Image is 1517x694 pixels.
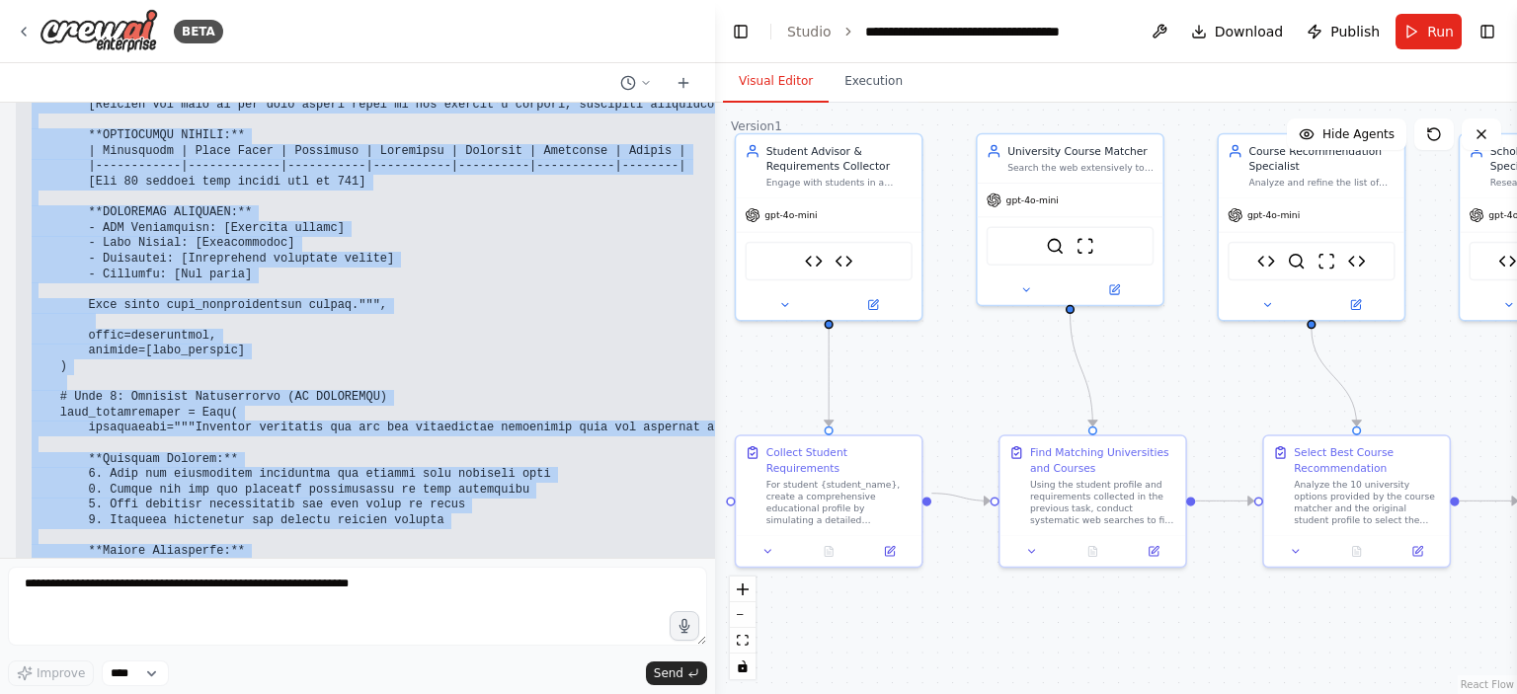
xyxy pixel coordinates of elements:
div: React Flow controls [730,577,756,679]
div: Search the web extensively to find up to 10 universities and courses that match the student's req... [1007,162,1154,174]
img: MongoDB Atlas Data API Tool [1257,252,1275,270]
span: Hide Agents [1322,126,1395,142]
div: University Course MatcherSearch the web extensively to find up to 10 universities and courses tha... [976,133,1164,307]
button: Hide left sidebar [727,18,755,45]
button: Hide Agents [1287,118,1406,150]
img: MongoDB Atlas Data API Tool [1498,252,1516,270]
button: Open in side panel [1313,296,1397,314]
div: Engage with students in a friendly, supportive manner to collect their educational goals, study p... [766,177,913,189]
img: MongoDB Atlas Data API Tool [805,252,823,270]
button: Visual Editor [723,61,829,103]
div: University Course Matcher [1007,143,1154,158]
img: SerperDevTool [1287,252,1305,270]
button: Open in side panel [1072,280,1157,298]
div: Student Advisor & Requirements Collector [766,143,913,174]
button: Publish [1299,14,1388,49]
div: For student {student_name}, create a comprehensive educational profile by simulating a detailed c... [766,478,913,526]
span: gpt-4o-mini [764,209,817,221]
button: Send [646,661,707,685]
button: Improve [8,660,94,686]
span: Send [654,665,683,681]
div: Analyze and refine the list of university courses found by the matcher agent to identify the sing... [1248,177,1395,189]
span: Improve [37,665,85,681]
div: Find Matching Universities and CoursesUsing the student profile and requirements collected in the... [998,434,1187,568]
span: Publish [1330,22,1380,41]
div: Analyze the 10 university options provided by the course matcher and the original student profile... [1294,478,1440,526]
span: gpt-4o-mini [1247,209,1300,221]
div: Student Advisor & Requirements CollectorEngage with students in a friendly, supportive manner to ... [735,133,923,322]
g: Edge from c1474be5-9512-4e76-8098-8074a3faaaf0 to 6cb757ca-b8be-4a44-9908-e15299d8b6e3 [1196,494,1254,508]
g: Edge from 95bc6743-19ce-4d41-988b-f962179ef3d6 to d99dc430-3722-4cb7-82e7-b34115732794 [822,328,837,425]
button: Open in side panel [831,296,916,314]
div: Course Recommendation SpecialistAnalyze and refine the list of university courses found by the ma... [1217,133,1405,322]
img: MongoDB Helper [835,252,852,270]
button: Open in side panel [1392,542,1443,560]
span: Download [1215,22,1284,41]
button: Open in side panel [864,542,916,560]
div: BETA [174,20,223,43]
span: Run [1427,22,1454,41]
div: Collect Student RequirementsFor student {student_name}, create a comprehensive educational profil... [735,434,923,568]
span: gpt-4o-mini [1006,194,1059,206]
img: MongoDB Helper [1347,252,1365,270]
button: Show right sidebar [1474,18,1501,45]
button: Open in side panel [1128,542,1179,560]
div: Course Recommendation Specialist [1248,143,1395,174]
g: Edge from e242a27d-613d-4fb4-b7de-8152e8841b65 to c1474be5-9512-4e76-8098-8074a3faaaf0 [1063,313,1100,426]
button: No output available [797,542,861,560]
button: Execution [829,61,918,103]
button: Download [1183,14,1292,49]
div: Version 1 [731,118,782,134]
button: toggle interactivity [730,654,756,679]
div: Select Best Course RecommendationAnalyze the 10 university options provided by the course matcher... [1262,434,1451,568]
img: ScrapeWebsiteTool [1077,237,1094,255]
div: Select Best Course Recommendation [1294,445,1440,476]
div: Find Matching Universities and Courses [1030,445,1176,476]
div: Using the student profile and requirements collected in the previous task, conduct systematic web... [1030,478,1176,526]
button: zoom in [730,577,756,602]
img: SerperDevTool [1046,237,1064,255]
button: No output available [1324,542,1389,560]
button: Switch to previous chat [612,71,660,95]
g: Edge from d99dc430-3722-4cb7-82e7-b34115732794 to c1474be5-9512-4e76-8098-8074a3faaaf0 [931,486,990,508]
g: Edge from d5086e6d-4646-432a-b7a2-17f1104395c2 to 6cb757ca-b8be-4a44-9908-e15299d8b6e3 [1304,328,1364,425]
a: React Flow attribution [1461,679,1514,690]
button: fit view [730,628,756,654]
button: No output available [1061,542,1125,560]
button: Run [1396,14,1462,49]
button: zoom out [730,602,756,628]
button: Click to speak your automation idea [670,611,699,641]
a: Studio [787,24,832,39]
img: ScrapeWebsiteTool [1317,252,1335,270]
img: Logo [40,9,158,53]
div: Collect Student Requirements [766,445,913,476]
nav: breadcrumb [787,22,1087,41]
button: Start a new chat [668,71,699,95]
